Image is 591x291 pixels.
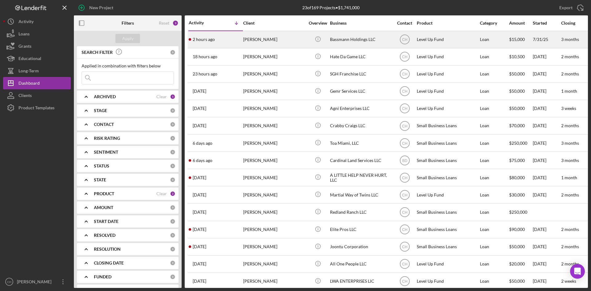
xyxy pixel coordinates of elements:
time: 2 months [561,71,579,76]
div: Loan [480,118,509,134]
time: 2025-07-24 01:24 [193,244,206,249]
button: Educational [3,52,71,65]
time: 2 months [561,123,579,128]
div: $90,000 [509,221,532,238]
div: Loan [480,31,509,48]
b: RISK RATING [94,136,120,141]
time: 2025-08-13 22:12 [193,89,206,94]
text: CH [402,89,407,94]
b: ARCHIVED [94,94,116,99]
div: Level Up Fund [417,273,478,289]
div: $15,000 [509,31,532,48]
div: Level Up Fund [417,49,478,65]
time: 2025-08-10 11:35 [193,123,206,128]
div: 0 [170,260,175,266]
div: 3 [172,20,179,26]
b: STATUS [94,164,109,168]
button: Grants [3,40,71,52]
div: Category [480,21,509,26]
div: $70,000 [509,118,532,134]
time: 2 months [561,54,579,59]
time: 2025-08-14 20:51 [193,54,217,59]
div: Small Business Loans [417,152,478,168]
div: [DATE] [533,187,561,203]
time: 2025-08-12 22:40 [193,106,206,111]
div: Level Up Fund [417,83,478,99]
div: Loan [480,169,509,186]
text: CH [402,245,407,249]
div: [DATE] [533,118,561,134]
div: Small Business Loans [417,169,478,186]
div: Client [243,21,305,26]
div: All One People LLC [330,256,392,272]
div: $250,000 [509,204,532,220]
div: A LITTLE HELP NEVER HURT, LLC [330,169,392,186]
div: Clear [156,191,167,196]
time: 3 months [561,140,579,146]
div: Loan [480,49,509,65]
button: Clients [3,89,71,102]
text: CH [402,72,407,76]
div: $75,000 [509,152,532,168]
div: [PERSON_NAME] [243,118,305,134]
div: Small Business Loans [417,239,478,255]
div: 0 [170,163,175,169]
a: Product Templates [3,102,71,114]
b: RESOLVED [94,233,115,238]
div: Applied in combination with filters below [82,63,174,68]
div: [PERSON_NAME] [243,49,305,65]
div: Small Business Loans [417,221,478,238]
div: 0 [170,135,175,141]
text: CH [7,280,11,284]
div: 0 [170,274,175,280]
time: 2025-07-30 17:03 [193,227,206,232]
div: $80,000 [509,169,532,186]
div: 0 [170,246,175,252]
time: 2 months [561,261,579,266]
div: Export [559,2,573,14]
div: Small Business Loans [417,118,478,134]
div: Loan [480,83,509,99]
time: 2025-08-01 19:01 [193,192,206,197]
div: SGH Franchise LLC [330,66,392,82]
time: 2025-07-17 19:03 [193,279,206,284]
div: Activity [189,20,216,25]
div: Clear [156,94,167,99]
div: Loan [480,239,509,255]
div: [DATE] [533,66,561,82]
b: RESOLUTION [94,247,121,252]
time: 2025-08-09 22:54 [193,141,212,146]
text: BD [402,158,407,163]
div: Level Up Fund [417,31,478,48]
div: Bassmann Holdings LLC [330,31,392,48]
div: Redland Ranch LLC [330,204,392,220]
div: Gemr Services LLC [330,83,392,99]
div: Level Up Fund [417,66,478,82]
button: Loans [3,28,71,40]
div: Activity [18,15,34,29]
div: Joontu Corporation [330,239,392,255]
div: New Project [89,2,113,14]
div: [PERSON_NAME] [243,66,305,82]
div: [DATE] [533,49,561,65]
div: Educational [18,52,41,66]
div: $250,000 [509,135,532,151]
b: FUNDED [94,274,111,279]
div: [PERSON_NAME] [243,100,305,117]
b: STATE [94,177,106,182]
div: $50,000 [509,100,532,117]
time: 2025-08-15 12:32 [193,37,215,42]
time: 2 weeks [561,278,576,284]
div: 2 [170,191,175,196]
text: CH [402,141,407,145]
text: CH [402,262,407,266]
div: Grants [18,40,31,54]
div: [PERSON_NAME] [243,169,305,186]
div: Apply [122,34,134,43]
a: Dashboard [3,77,71,89]
div: Long-Term [18,65,39,79]
time: 2025-08-09 14:46 [193,158,212,163]
div: 7/31/25 [533,31,561,48]
div: Loan [480,66,509,82]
